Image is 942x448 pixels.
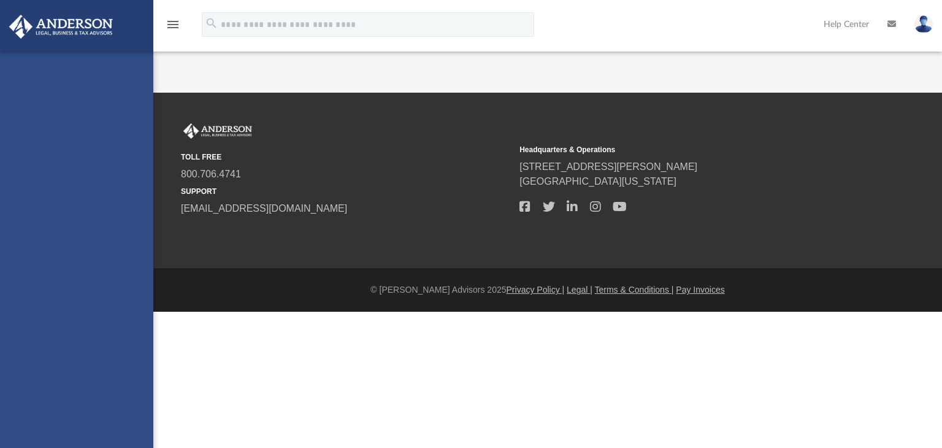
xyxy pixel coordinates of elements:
[181,203,347,214] a: [EMAIL_ADDRESS][DOMAIN_NAME]
[181,152,511,163] small: TOLL FREE
[519,176,676,187] a: [GEOGRAPHIC_DATA][US_STATE]
[166,17,180,32] i: menu
[181,169,241,179] a: 800.706.4741
[567,285,592,295] a: Legal |
[676,285,724,295] a: Pay Invoices
[595,285,674,295] a: Terms & Conditions |
[181,123,255,139] img: Anderson Advisors Platinum Portal
[507,285,565,295] a: Privacy Policy |
[181,186,511,197] small: SUPPORT
[6,15,117,39] img: Anderson Advisors Platinum Portal
[153,284,942,296] div: © [PERSON_NAME] Advisors 2025
[166,23,180,32] a: menu
[914,15,933,33] img: User Pic
[519,144,849,155] small: Headquarters & Operations
[519,161,697,172] a: [STREET_ADDRESS][PERSON_NAME]
[205,17,218,30] i: search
